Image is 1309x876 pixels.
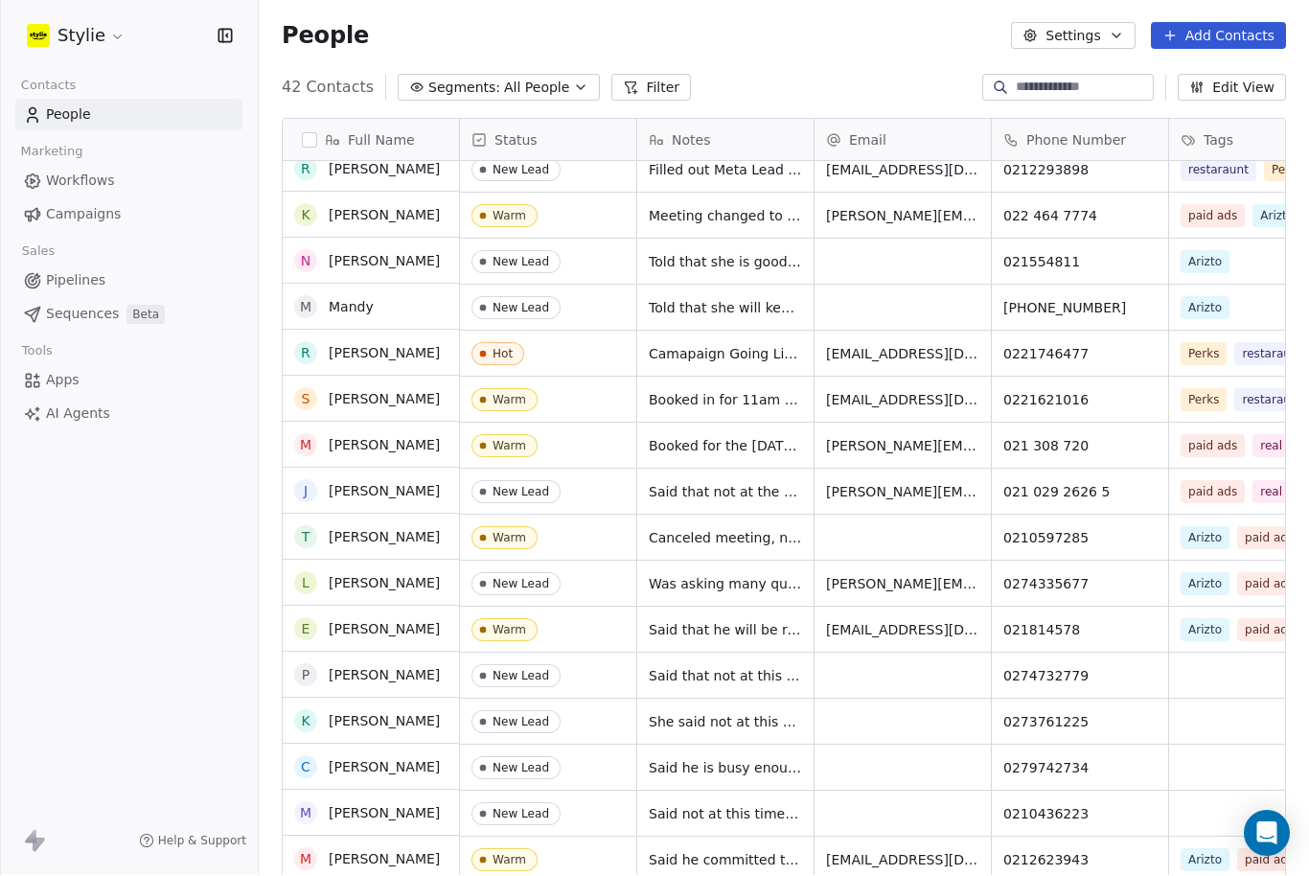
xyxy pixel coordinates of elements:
span: 0274335677 [1003,575,1089,594]
span: Was asking many questions such as which agents u were working with etc [649,575,802,594]
img: stylie-square-yellow.svg [27,25,50,48]
a: Pipelines [15,265,242,297]
div: Open Intercom Messenger [1244,811,1290,857]
span: Said that not at the moment but maybe in the near future. [649,483,802,502]
span: 021554811 [1003,253,1080,272]
button: Filter [611,75,691,102]
a: Help & Support [139,834,246,849]
span: [PERSON_NAME][EMAIL_ADDRESS][PERSON_NAME][DOMAIN_NAME] [826,575,979,594]
span: [PHONE_NUMBER] [1003,299,1126,318]
span: People [46,105,91,126]
span: Notes [672,131,710,150]
span: Told that she will keep us in mind if she needs us at any stage [649,299,802,318]
div: Phone Number [992,120,1168,161]
span: 0274732779 [1003,667,1089,686]
span: [EMAIL_ADDRESS][DOMAIN_NAME] [826,345,979,364]
span: Workflows [46,172,115,192]
div: Notes [637,120,814,161]
span: She said not at this stage, we should back in touch with her in a month [649,713,802,732]
span: Tags [1204,131,1233,150]
span: Booked for the [DATE] 9 am [649,437,802,456]
span: [PERSON_NAME][EMAIL_ADDRESS][DOMAIN_NAME] [826,207,979,226]
span: 0279742734 [1003,759,1089,778]
span: 022 464 7774 [1003,207,1097,226]
span: 0273761225 [1003,713,1089,732]
span: Tools [13,337,60,366]
span: Said that he will be reviewing marketing in the late September and we need to send him more info.... [649,621,802,640]
span: [PERSON_NAME][EMAIL_ADDRESS][DOMAIN_NAME] [826,483,979,502]
span: Help & Support [158,834,246,849]
span: [EMAIL_ADDRESS][DOMAIN_NAME] [826,391,979,410]
span: [EMAIL_ADDRESS][DOMAIN_NAME] [826,161,979,180]
a: Campaigns [15,199,242,231]
span: Meeting changed to after [DATE]. Has two Businesses [649,207,802,226]
span: [EMAIL_ADDRESS][DOMAIN_NAME] [826,851,979,870]
span: Beta [126,306,165,325]
span: 021 029 2626 5 [1003,483,1110,502]
span: Full Name [348,131,415,150]
span: 021814578 [1003,621,1080,640]
span: Sales [13,238,63,266]
div: Status [460,120,636,161]
span: Stylie [57,24,105,49]
span: Apps [46,371,80,391]
span: 0212623943 [1003,851,1089,870]
div: Email [815,120,991,161]
span: All People [504,79,569,99]
span: 0210436223 [1003,805,1089,824]
span: 021 308 720 [1003,437,1089,456]
span: [PERSON_NAME][EMAIL_ADDRESS][PERSON_NAME][DOMAIN_NAME] [826,437,979,456]
span: 0210597285 [1003,529,1089,548]
span: Said he committed to spend budget for the next 6 months.will come back to him later [649,851,802,870]
a: SequencesBeta [15,299,242,331]
button: Stylie [23,20,129,53]
button: Add Contacts [1151,23,1286,50]
span: Marketing [12,138,91,167]
span: 0221746477 [1003,345,1089,364]
span: Said he is busy enough but can check him with follow up messagies [649,759,802,778]
a: Workflows [15,166,242,197]
span: Said not at this time bit we can get back to them [649,805,802,824]
span: People [282,22,369,51]
span: Said that not at this stage but maybe we can try later [649,667,802,686]
span: Camapaign Going Live [DATE] [649,345,802,364]
span: Told that she is good for now. Will keep in touch with her [649,253,802,272]
span: Contacts [12,72,84,101]
span: Phone Number [1026,131,1126,150]
div: Full Name [283,120,459,161]
span: [EMAIL_ADDRESS][DOMAIN_NAME] [826,621,979,640]
span: 42 Contacts [282,77,374,100]
a: Apps [15,365,242,397]
span: Canceled meeting, no longer replying [649,529,802,548]
span: Booked in for 11am [DATE]. Canceled, haven't been able to get in touch via email. will try call. [649,391,802,410]
span: Segments: [428,79,500,99]
button: Settings [1011,23,1135,50]
span: Email [849,131,886,150]
span: Sequences [46,305,119,325]
a: People [15,100,242,131]
span: AI Agents [46,404,110,425]
span: Pipelines [46,271,105,291]
span: 0212293898 [1003,161,1089,180]
button: Edit View [1178,75,1286,102]
span: Status [494,131,538,150]
span: Campaigns [46,205,121,225]
a: AI Agents [15,399,242,430]
span: 0221621016 [1003,391,1089,410]
span: Filled out Meta Lead Form - Kingsland BBQ Cafe | Update: [PERSON_NAME] said would be in contact w... [649,161,802,180]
